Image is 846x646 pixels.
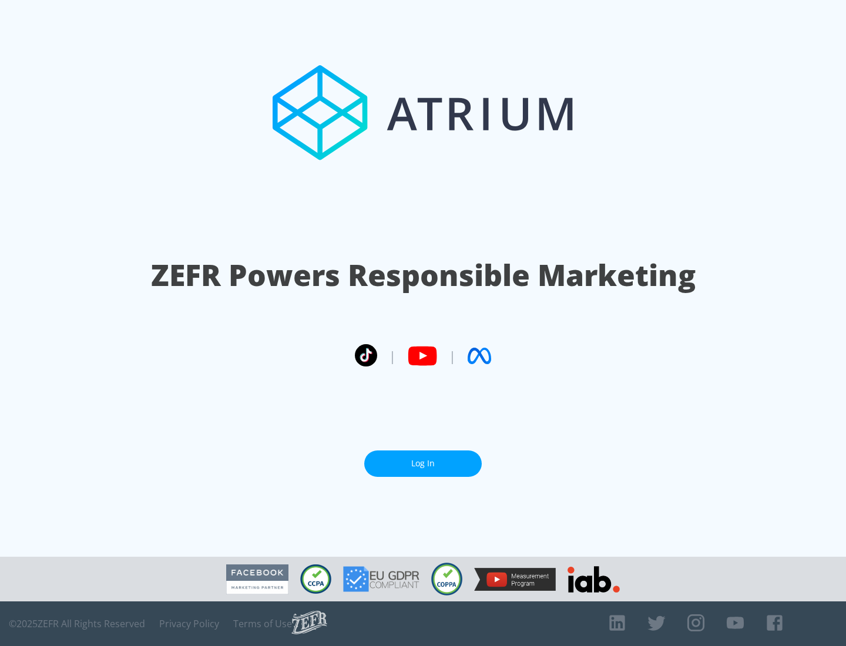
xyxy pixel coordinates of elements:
img: GDPR Compliant [343,566,419,592]
span: | [449,347,456,365]
img: Facebook Marketing Partner [226,564,288,594]
a: Terms of Use [233,618,292,630]
img: CCPA Compliant [300,564,331,594]
img: IAB [568,566,620,593]
a: Privacy Policy [159,618,219,630]
img: YouTube Measurement Program [474,568,556,591]
span: | [389,347,396,365]
h1: ZEFR Powers Responsible Marketing [151,255,696,295]
a: Log In [364,450,482,477]
img: COPPA Compliant [431,563,462,595]
span: © 2025 ZEFR All Rights Reserved [9,618,145,630]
